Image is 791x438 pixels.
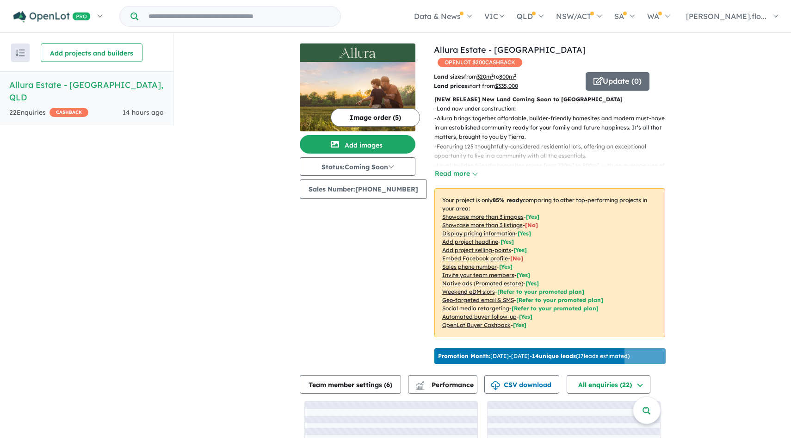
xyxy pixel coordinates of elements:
span: [ Yes ] [517,271,530,278]
u: Weekend eDM slots [442,288,495,295]
div: 22 Enquir ies [9,107,88,118]
span: [Refer to your promoted plan] [497,288,584,295]
button: Read more [434,168,478,179]
span: [ Yes ] [501,238,514,245]
h5: Allura Estate - [GEOGRAPHIC_DATA] , QLD [9,79,164,104]
span: OPENLOT $ 200 CASHBACK [438,58,522,67]
p: - Allura brings together affordable, builder-friendly homesites and modern must-haves in an estab... [434,114,673,142]
img: Openlot PRO Logo White [13,11,91,23]
u: Add project selling-points [442,247,511,253]
p: start from [434,81,579,91]
u: 320 m [477,73,494,80]
p: - Featuring 125 thoughtfully-considered residential lots, offering an exceptional opportunity to ... [434,142,673,161]
u: Automated buyer follow-up [442,313,517,320]
p: from [434,72,579,81]
span: to [494,73,516,80]
span: [Yes] [513,321,526,328]
img: bar-chart.svg [415,384,425,390]
span: [ Yes ] [526,213,539,220]
span: [ No ] [510,255,523,262]
u: Geo-targeted email & SMS [442,296,514,303]
button: Team member settings (6) [300,375,401,394]
span: [PERSON_NAME].flo... [686,12,766,21]
button: Sales Number:[PHONE_NUMBER] [300,179,427,199]
button: Update (0) [586,72,649,91]
b: Land prices [434,82,467,89]
p: - Level, builder-friendly homesites range from 320m² to 800m², with an average size of 440m². [434,161,673,180]
b: 85 % ready [493,197,523,204]
span: [ Yes ] [513,247,527,253]
span: [Refer to your promoted plan] [512,305,599,312]
u: Sales phone number [442,263,497,270]
u: Showcase more than 3 listings [442,222,523,228]
span: [Yes] [519,313,532,320]
p: Your project is only comparing to other top-performing projects in your area: - - - - - - - - - -... [434,188,665,337]
span: CASHBACK [49,108,88,117]
span: 14 hours ago [123,108,164,117]
p: [DATE] - [DATE] - ( 17 leads estimated) [438,352,630,360]
button: Status:Coming Soon [300,157,415,176]
img: sort.svg [16,49,25,56]
u: Social media retargeting [442,305,509,312]
p: [NEW RELEASE] New Land Coming Soon to [GEOGRAPHIC_DATA] [434,95,665,104]
p: - Land now under construction! [434,104,673,113]
u: Invite your team members [442,271,514,278]
u: 800 m [499,73,516,80]
button: All enquiries (22) [567,375,650,394]
img: Allura Estate - Bundamba [300,62,415,131]
span: [Refer to your promoted plan] [516,296,603,303]
u: Embed Facebook profile [442,255,508,262]
button: Performance [408,375,477,394]
b: Land sizes [434,73,464,80]
a: Allura Estate - Bundamba LogoAllura Estate - Bundamba [300,43,415,131]
span: Performance [417,381,474,389]
img: download icon [491,381,500,390]
img: Allura Estate - Bundamba Logo [303,47,412,58]
u: Showcase more than 3 images [442,213,524,220]
img: line-chart.svg [415,381,424,386]
span: [ Yes ] [518,230,531,237]
b: 14 unique leads [532,352,576,359]
button: Image order (5) [331,108,420,127]
u: Add project headline [442,238,498,245]
span: 6 [386,381,390,389]
span: [ No ] [525,222,538,228]
u: Native ads (Promoted estate) [442,280,523,287]
a: Allura Estate - [GEOGRAPHIC_DATA] [434,44,586,55]
button: CSV download [484,375,559,394]
input: Try estate name, suburb, builder or developer [140,6,339,26]
sup: 2 [514,73,516,78]
u: $ 335,000 [495,82,518,89]
span: [Yes] [525,280,539,287]
u: OpenLot Buyer Cashback [442,321,511,328]
u: Display pricing information [442,230,515,237]
button: Add images [300,135,415,154]
b: Promotion Month: [438,352,490,359]
button: Add projects and builders [41,43,142,62]
sup: 2 [491,73,494,78]
span: [ Yes ] [499,263,513,270]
